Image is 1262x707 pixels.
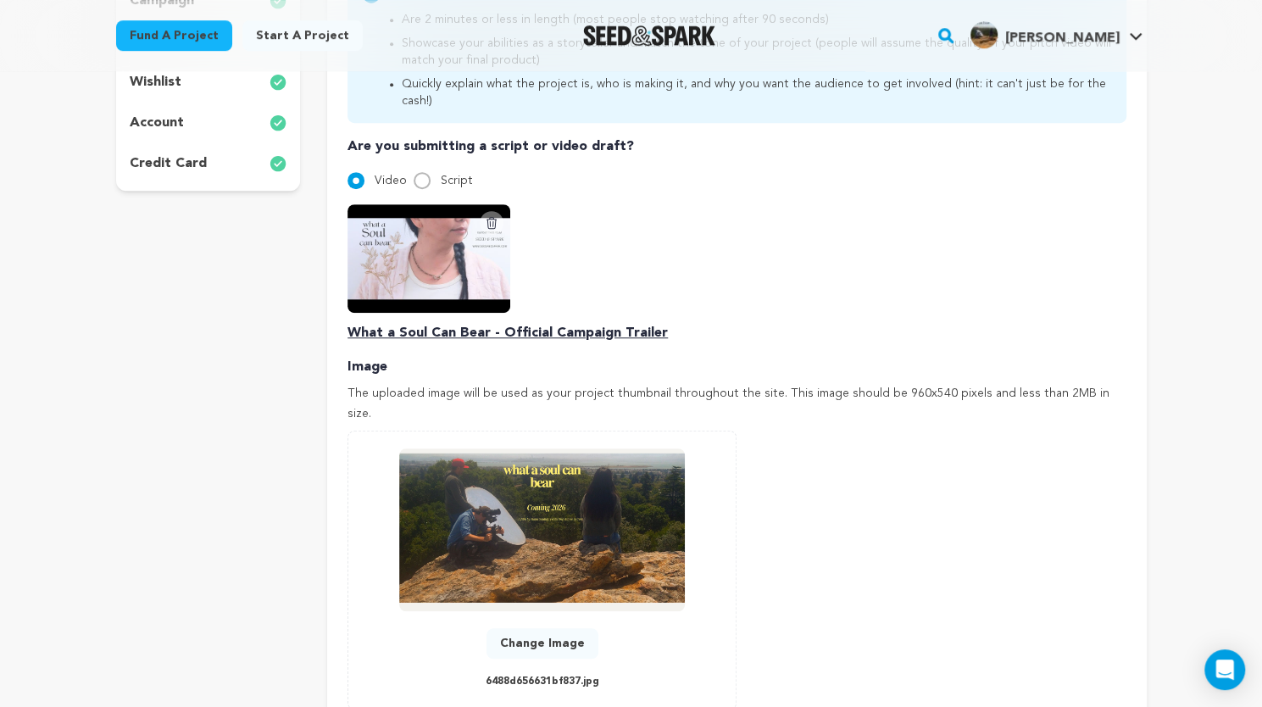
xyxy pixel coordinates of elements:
[347,357,1126,377] p: Image
[130,113,184,133] p: account
[441,175,473,186] span: Script
[347,136,1126,157] p: Are you submitting a script or video draft?
[116,20,232,51] a: Fund a project
[270,153,286,174] img: check-circle-full.svg
[967,18,1146,48] a: Siddiqi H.'s Profile
[1204,649,1245,690] div: Open Intercom Messenger
[130,153,207,174] p: credit card
[583,25,716,46] a: Seed&Spark Homepage
[583,25,716,46] img: Seed&Spark Logo Dark Mode
[116,69,301,96] button: wishlist
[270,72,286,92] img: check-circle-full.svg
[486,628,598,659] button: Change Image
[402,75,1112,109] li: Quickly explain what the project is, who is making it, and why you want the audience to get invol...
[970,21,1119,48] div: Siddiqi H.'s Profile
[970,21,998,48] img: 82fd90222a5d793f.jpg
[116,109,301,136] button: account
[486,672,599,692] p: 6488d656631bf837.jpg
[242,20,363,51] a: Start a project
[347,384,1126,425] p: The uploaded image will be used as your project thumbnail throughout the site. This image should ...
[270,113,286,133] img: check-circle-full.svg
[1004,31,1119,45] span: [PERSON_NAME]
[347,323,1126,343] p: What a Soul Can Bear - Official Campaign Trailer
[116,150,301,177] button: credit card
[967,18,1146,53] span: Siddiqi H.'s Profile
[375,175,407,186] span: Video
[130,72,181,92] p: wishlist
